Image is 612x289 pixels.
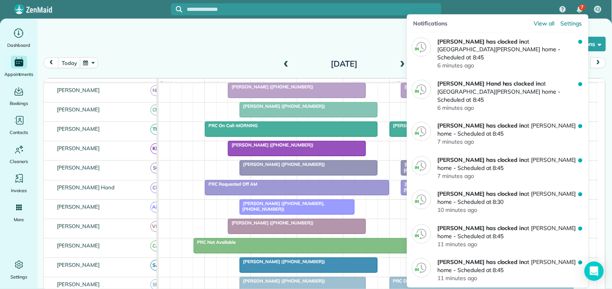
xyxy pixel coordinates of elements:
[239,103,326,109] span: [PERSON_NAME] ([PHONE_NUMBER])
[414,19,448,27] span: Notifications
[438,190,579,206] p: at [PERSON_NAME] home - Scheduled at 8:30
[239,259,326,264] span: [PERSON_NAME] ([PHONE_NUMBER])
[438,38,524,45] strong: [PERSON_NAME] has clocked in
[150,221,161,232] span: VM
[343,80,361,87] span: 11am
[591,57,606,68] button: next
[581,4,584,10] span: 7
[596,6,600,13] span: CJ
[55,126,102,132] span: [PERSON_NAME]
[228,84,314,90] span: [PERSON_NAME] ([PHONE_NUMBER])
[55,87,102,93] span: [PERSON_NAME]
[390,80,407,87] span: 12pm
[407,219,589,253] a: [PERSON_NAME] has clocked inat [PERSON_NAME] home - Scheduled at 8:4511 minutes ago
[55,106,102,113] span: [PERSON_NAME]
[150,202,161,213] span: AM
[55,203,102,210] span: [PERSON_NAME]
[407,33,589,75] a: [PERSON_NAME] has clocked inat [GEOGRAPHIC_DATA][PERSON_NAME] home - Scheduled at 8:456 minutes ago
[438,172,474,180] span: 7 minutes ago
[438,241,477,248] span: 11 minutes ago
[55,242,102,249] span: [PERSON_NAME]
[150,163,161,174] span: SC
[228,220,314,226] span: [PERSON_NAME] ([PHONE_NUMBER])
[10,157,28,165] span: Cleaners
[10,99,28,107] span: Bookings
[438,207,477,214] span: 10 minutes ago
[11,186,27,195] span: Invoices
[239,161,326,167] span: [PERSON_NAME] ([PHONE_NUMBER])
[438,224,524,232] strong: [PERSON_NAME] has clocked in
[205,80,220,87] span: 8am
[176,6,182,13] svg: Focus search
[438,38,579,62] p: at [GEOGRAPHIC_DATA][PERSON_NAME] home - Scheduled at 8:45
[171,6,182,13] button: Focus search
[150,85,161,96] span: ND
[7,41,30,49] span: Dashboard
[150,105,161,115] span: CM
[438,259,524,266] strong: [PERSON_NAME] has clocked in
[55,262,102,268] span: [PERSON_NAME]
[438,224,579,240] p: at [PERSON_NAME] home - Scheduled at 8:45
[3,172,34,195] a: Invoices
[55,281,102,287] span: [PERSON_NAME]
[205,123,258,128] span: PRC On Call-MORNING
[205,181,258,187] span: PRC Requested Off AM
[251,80,266,87] span: 9am
[150,182,161,193] span: CH
[44,57,59,68] button: prev
[294,59,395,68] h2: [DATE]
[407,185,589,220] a: [PERSON_NAME] has clocked inat [PERSON_NAME] home - Scheduled at 8:3010 minutes ago
[3,85,34,107] a: Bookings
[438,62,474,69] span: 6 minutes ago
[55,184,116,191] span: [PERSON_NAME] Hand
[55,145,102,151] span: [PERSON_NAME]
[407,151,589,185] a: [PERSON_NAME] has clocked inat [PERSON_NAME] home - Scheduled at 8:457 minutes ago
[438,122,524,130] strong: [PERSON_NAME] has clocked in
[14,216,24,224] span: More
[438,138,474,146] span: 7 minutes ago
[438,104,474,111] span: 6 minutes ago
[438,122,579,138] p: at [PERSON_NAME] home - Scheduled at 8:45
[438,80,541,87] strong: [PERSON_NAME] Hand has clocked in
[3,56,34,78] a: Appointments
[3,258,34,281] a: Settings
[438,275,477,282] span: 11 minutes ago
[239,201,325,212] span: [PERSON_NAME] ([PHONE_NUMBER], [PHONE_NUMBER])
[438,156,579,172] p: at [PERSON_NAME] home - Scheduled at 8:45
[534,19,554,27] a: View all
[3,143,34,165] a: Cleaners
[407,117,589,151] a: [PERSON_NAME] has clocked inat [PERSON_NAME] home - Scheduled at 8:457 minutes ago
[4,70,33,78] span: Appointments
[407,253,589,288] a: [PERSON_NAME] has clocked inat [PERSON_NAME] home - Scheduled at 8:4511 minutes ago
[297,80,315,87] span: 10am
[150,124,161,135] span: TM
[438,156,524,163] strong: [PERSON_NAME] has clocked in
[150,143,161,154] span: KD
[561,19,582,27] a: Settings
[55,223,102,229] span: [PERSON_NAME]
[585,262,604,281] div: Open Intercom Messenger
[438,258,579,274] p: at [PERSON_NAME] home - Scheduled at 8:45
[407,75,589,117] a: [PERSON_NAME] Hand has clocked inat [GEOGRAPHIC_DATA][PERSON_NAME] home - Scheduled at 8:456 minu...
[10,273,27,281] span: Settings
[159,80,173,87] span: 7am
[438,191,524,198] strong: [PERSON_NAME] has clocked in
[438,80,579,104] p: at [GEOGRAPHIC_DATA][PERSON_NAME] home - Scheduled at 8:45
[150,260,161,271] span: SA
[571,1,588,19] div: 7 unread notifications
[55,164,102,171] span: [PERSON_NAME]
[228,142,314,148] span: [PERSON_NAME] ([PHONE_NUMBER])
[150,241,161,251] span: CA
[3,27,34,49] a: Dashboard
[3,114,34,136] a: Contacts
[193,239,236,245] span: PRC Not Available
[10,128,28,136] span: Contacts
[58,57,80,68] button: today
[239,278,326,284] span: [PERSON_NAME] ([PHONE_NUMBER])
